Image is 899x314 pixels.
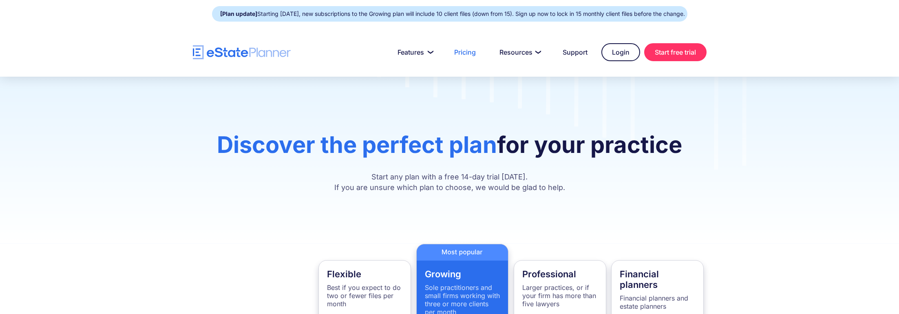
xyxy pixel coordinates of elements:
[193,132,707,166] h1: for your practice
[327,283,402,308] p: Best if you expect to do two or fewer files per month
[620,269,695,290] h4: Financial planners
[490,44,549,60] a: Resources
[522,269,598,279] h4: Professional
[193,172,707,193] p: Start any plan with a free 14-day trial [DATE]. If you are unsure which plan to choose, we would ...
[601,43,640,61] a: Login
[553,44,597,60] a: Support
[220,10,257,17] strong: [Plan update]
[644,43,707,61] a: Start free trial
[620,294,695,310] p: Financial planners and estate planners
[522,283,598,308] p: Larger practices, or if your firm has more than five lawyers
[327,269,402,279] h4: Flexible
[193,45,291,60] a: home
[388,44,440,60] a: Features
[220,8,685,20] div: Starting [DATE], new subscriptions to the Growing plan will include 10 client files (down from 15...
[425,269,500,279] h4: Growing
[217,131,497,159] span: Discover the perfect plan
[444,44,486,60] a: Pricing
